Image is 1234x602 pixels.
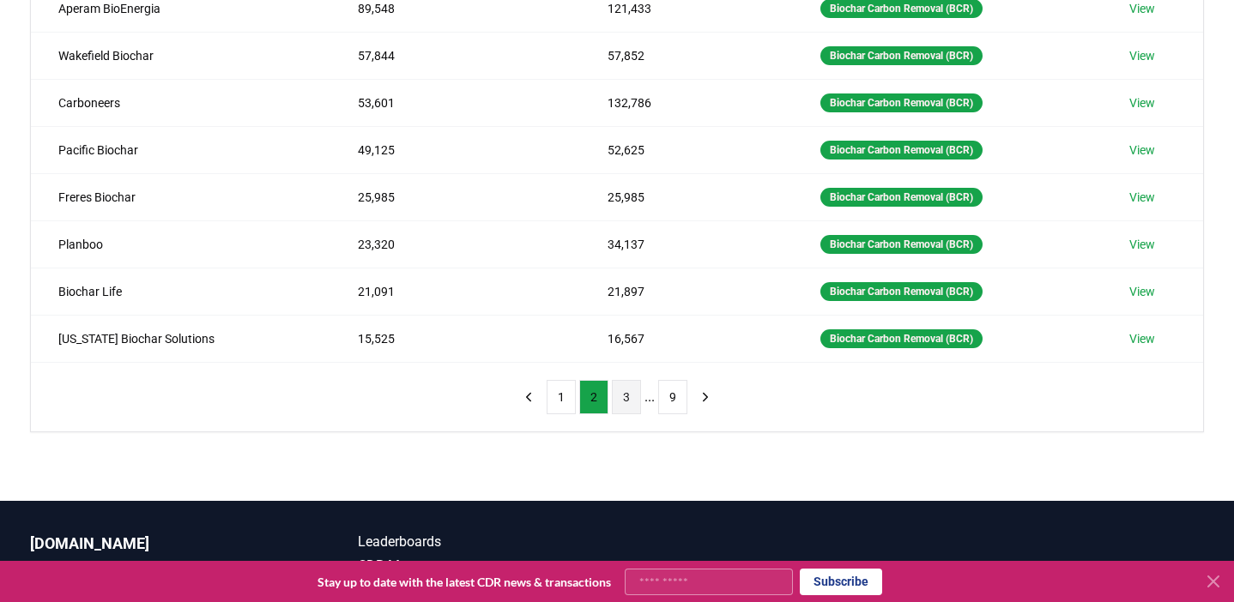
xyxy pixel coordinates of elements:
td: Freres Biochar [31,173,330,220]
td: 15,525 [330,315,580,362]
div: Biochar Carbon Removal (BCR) [820,235,983,254]
button: 1 [547,380,576,414]
td: Carboneers [31,79,330,126]
td: 25,985 [580,173,792,220]
td: 25,985 [330,173,580,220]
td: [US_STATE] Biochar Solutions [31,315,330,362]
button: 2 [579,380,608,414]
a: View [1129,330,1155,347]
div: Biochar Carbon Removal (BCR) [820,46,983,65]
td: 53,601 [330,79,580,126]
div: Biochar Carbon Removal (BCR) [820,329,983,348]
a: CDR Map [358,556,617,576]
div: Biochar Carbon Removal (BCR) [820,141,983,160]
td: 23,320 [330,220,580,268]
td: Wakefield Biochar [31,32,330,79]
td: Biochar Life [31,268,330,315]
a: View [1129,283,1155,300]
li: ... [644,387,655,407]
a: Leaderboards [358,532,617,552]
td: 52,625 [580,126,792,173]
td: 21,897 [580,268,792,315]
a: View [1129,94,1155,111]
a: View [1129,47,1155,64]
button: 9 [658,380,687,414]
td: 34,137 [580,220,792,268]
div: Biochar Carbon Removal (BCR) [820,188,983,207]
td: 16,567 [580,315,792,362]
td: 49,125 [330,126,580,173]
a: View [1129,236,1155,253]
a: View [1129,141,1155,159]
td: Pacific Biochar [31,126,330,173]
td: 57,844 [330,32,580,79]
td: Planboo [31,220,330,268]
button: next page [691,380,720,414]
a: View [1129,189,1155,206]
div: Biochar Carbon Removal (BCR) [820,93,983,112]
button: previous page [514,380,543,414]
td: 57,852 [580,32,792,79]
td: 132,786 [580,79,792,126]
p: [DOMAIN_NAME] [30,532,289,556]
button: 3 [612,380,641,414]
div: Biochar Carbon Removal (BCR) [820,282,983,301]
td: 21,091 [330,268,580,315]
